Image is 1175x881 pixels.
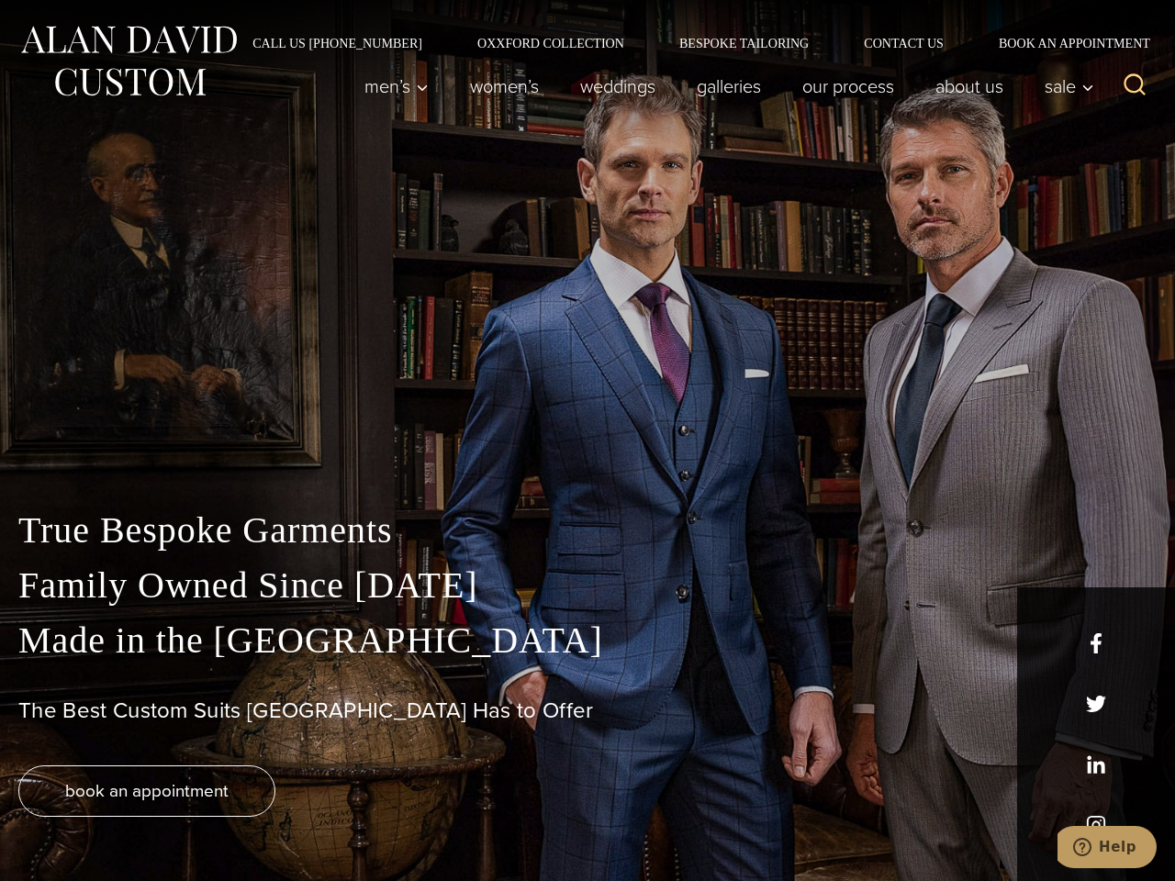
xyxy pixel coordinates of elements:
[971,37,1157,50] a: Book an Appointment
[915,68,1024,105] a: About Us
[18,765,275,817] a: book an appointment
[344,68,1104,105] nav: Primary Navigation
[450,37,652,50] a: Oxxford Collection
[450,68,560,105] a: Women’s
[836,37,971,50] a: Contact Us
[18,503,1157,668] p: True Bespoke Garments Family Owned Since [DATE] Made in the [GEOGRAPHIC_DATA]
[225,37,1157,50] nav: Secondary Navigation
[1024,68,1104,105] button: Sale sub menu toggle
[225,37,450,50] a: Call Us [PHONE_NUMBER]
[344,68,450,105] button: Men’s sub menu toggle
[782,68,915,105] a: Our Process
[1113,64,1157,108] button: View Search Form
[677,68,782,105] a: Galleries
[1057,826,1157,872] iframe: Opens a widget where you can chat to one of our agents
[18,697,1157,724] h1: The Best Custom Suits [GEOGRAPHIC_DATA] Has to Offer
[18,20,239,102] img: Alan David Custom
[560,68,677,105] a: weddings
[652,37,836,50] a: Bespoke Tailoring
[65,777,229,804] span: book an appointment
